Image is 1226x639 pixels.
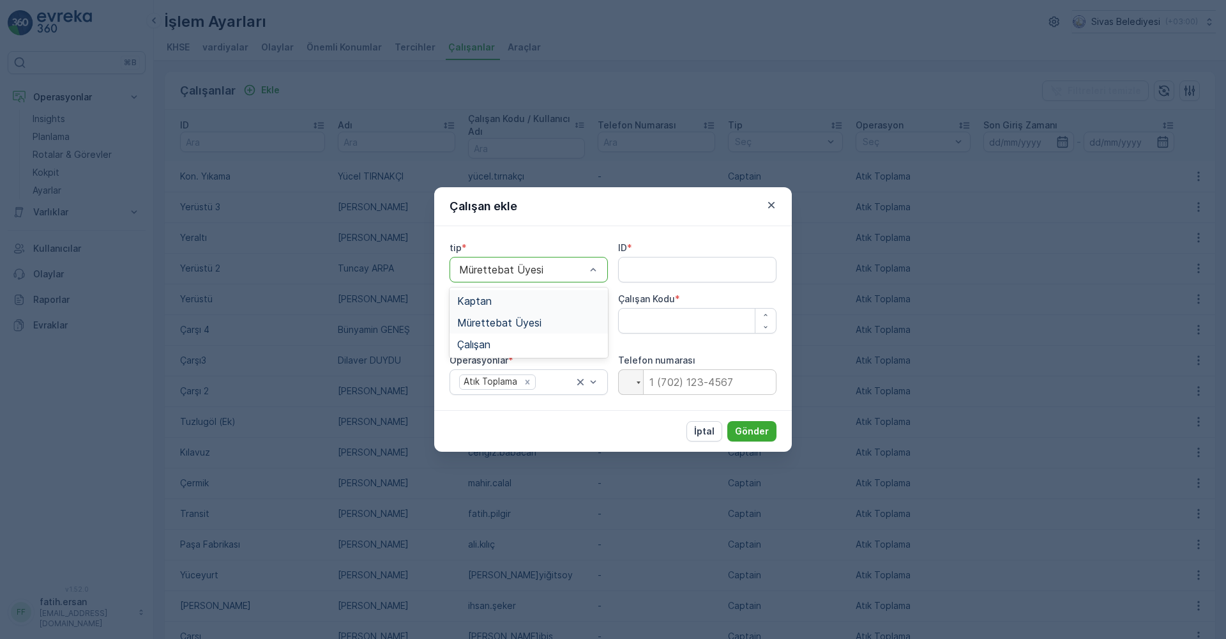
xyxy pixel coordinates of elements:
label: ID [618,242,627,253]
span: Çalışan [457,339,490,350]
p: Çalışan ekle [450,197,517,215]
label: Operasyonlar [450,355,508,366]
span: Kaptan [457,295,492,307]
p: İptal [694,425,715,438]
label: Çalışan Kodu [618,293,675,304]
span: Mürettebat Üyesi [457,317,541,328]
button: İptal [686,421,722,442]
label: tip [450,242,462,253]
button: Gönder [727,421,776,442]
div: Atık Toplama [460,375,519,389]
label: Telefon numarası [618,355,695,366]
div: Remove Atık Toplama [520,376,534,388]
input: 1 (702) 123-4567 [618,369,776,395]
p: Gönder [735,425,769,438]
